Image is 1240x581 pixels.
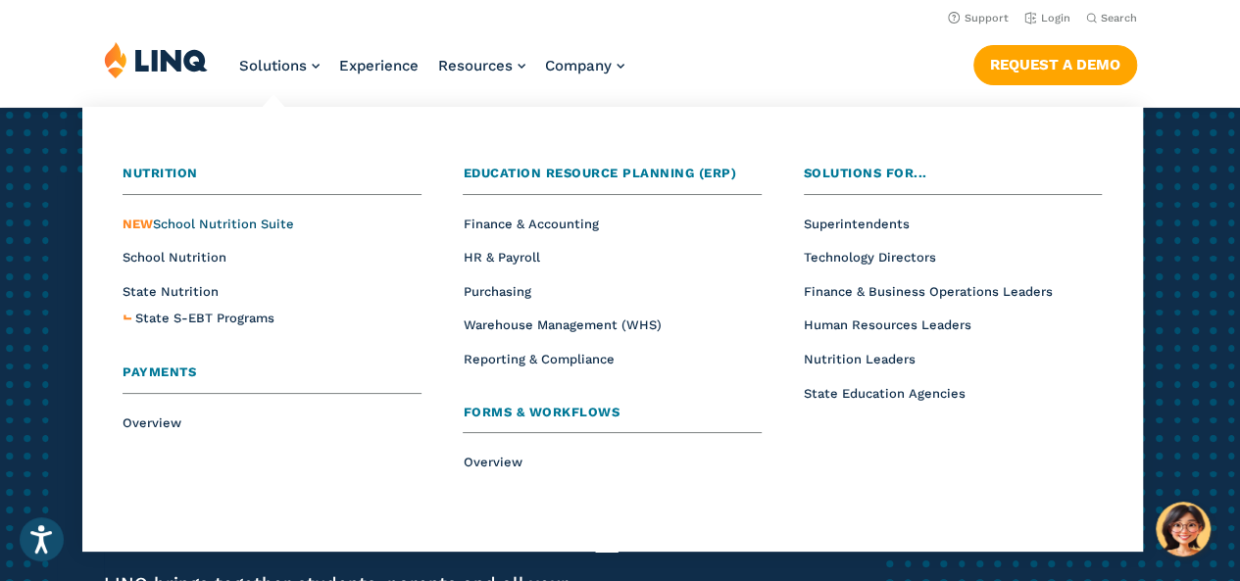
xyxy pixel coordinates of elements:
[973,41,1137,84] nav: Button Navigation
[1024,12,1070,24] a: Login
[804,250,936,265] a: Technology Directors
[463,284,530,299] a: Purchasing
[463,217,598,231] a: Finance & Accounting
[804,217,910,231] a: Superintendents
[804,386,966,401] a: State Education Agencies
[123,217,294,231] a: NEWSchool Nutrition Suite
[123,364,196,379] span: Payments
[1156,502,1211,557] button: Hello, have a question? Let’s chat.
[123,363,422,394] a: Payments
[463,166,736,180] span: Education Resource Planning (ERP)
[463,317,661,332] a: Warehouse Management (WHS)
[463,403,762,434] a: Forms & Workflows
[973,45,1137,84] a: Request a Demo
[545,57,624,74] a: Company
[804,166,927,180] span: Solutions for...
[135,311,274,325] span: State S-EBT Programs
[123,250,226,265] a: School Nutrition
[123,166,198,180] span: Nutrition
[438,57,513,74] span: Resources
[123,217,294,231] span: School Nutrition Suite
[463,455,521,469] a: Overview
[123,217,153,231] span: NEW
[123,164,422,195] a: Nutrition
[463,250,539,265] a: HR & Payroll
[463,352,614,366] a: Reporting & Compliance
[1101,12,1137,24] span: Search
[239,57,307,74] span: Solutions
[339,57,419,74] a: Experience
[804,164,1103,195] a: Solutions for...
[545,57,612,74] span: Company
[948,12,1009,24] a: Support
[239,57,320,74] a: Solutions
[135,309,274,329] a: State S-EBT Programs
[804,352,916,366] a: Nutrition Leaders
[463,405,620,419] span: Forms & Workflows
[463,164,762,195] a: Education Resource Planning (ERP)
[438,57,525,74] a: Resources
[804,317,971,332] a: Human Resources Leaders
[123,415,181,430] a: Overview
[239,41,624,106] nav: Primary Navigation
[104,41,208,78] img: LINQ | K‑12 Software
[123,284,219,299] a: State Nutrition
[1086,11,1137,25] button: Open Search Bar
[804,284,1053,299] a: Finance & Business Operations Leaders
